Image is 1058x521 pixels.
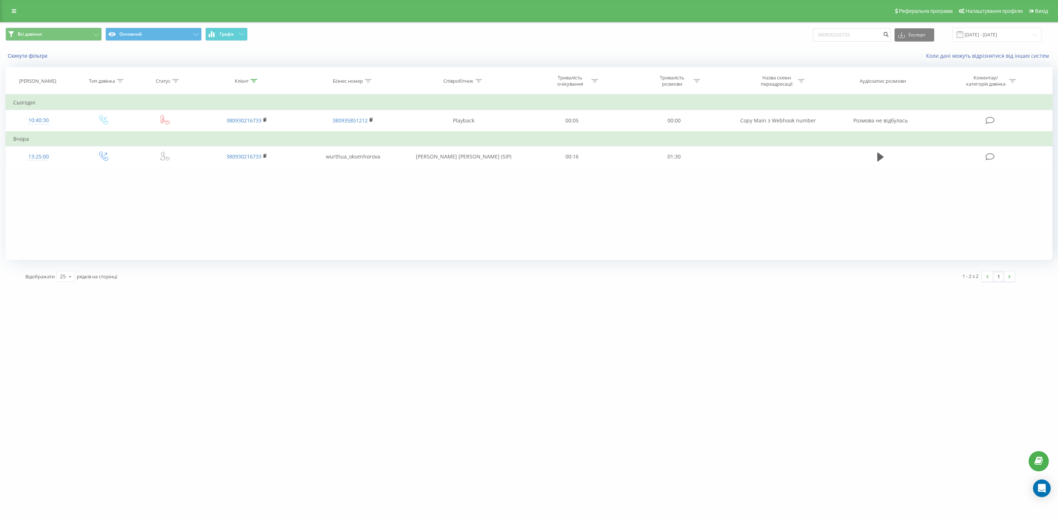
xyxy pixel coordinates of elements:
[725,110,831,132] td: Copy Main з Webhook number
[406,110,521,132] td: Playback
[652,75,692,87] div: Тривалість розмови
[300,146,406,167] td: wurthua_oksenhorova
[6,95,1052,110] td: Сьогодні
[1035,8,1048,14] span: Вихід
[926,52,1052,59] a: Коли дані можуть відрізнятися вiд інших систем
[332,117,368,124] a: 380935851212
[757,75,796,87] div: Назва схеми переадресації
[19,78,56,84] div: [PERSON_NAME]
[993,271,1004,282] a: 1
[25,273,55,280] span: Відображати
[443,78,474,84] div: Співробітник
[6,53,51,59] button: Скинути фільтри
[13,113,64,128] div: 10:40:30
[226,153,262,160] a: 380930216733
[895,28,934,42] button: Експорт
[77,273,117,280] span: рядків на сторінці
[235,78,249,84] div: Клієнт
[18,31,42,37] span: Всі дзвінки
[105,28,202,41] button: Основний
[220,32,234,37] span: Графік
[333,78,363,84] div: Бізнес номер
[623,146,725,167] td: 01:30
[521,146,623,167] td: 00:16
[521,110,623,132] td: 00:05
[6,28,102,41] button: Всі дзвінки
[156,78,170,84] div: Статус
[205,28,248,41] button: Графік
[964,75,1007,87] div: Коментар/категорія дзвінка
[89,78,115,84] div: Тип дзвінка
[860,78,906,84] div: Аудіозапис розмови
[550,75,590,87] div: Тривалість очікування
[60,273,66,280] div: 25
[853,117,908,124] span: Розмова не відбулась
[813,28,891,42] input: Пошук за номером
[13,150,64,164] div: 13:25:00
[962,272,978,280] div: 1 - 2 з 2
[1033,479,1051,497] div: Open Intercom Messenger
[623,110,725,132] td: 00:00
[226,117,262,124] a: 380930216733
[965,8,1023,14] span: Налаштування профілю
[6,132,1052,146] td: Вчора
[406,146,521,167] td: [PERSON_NAME] [PERSON_NAME] (SIP)
[899,8,953,14] span: Реферальна програма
